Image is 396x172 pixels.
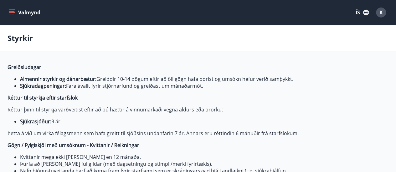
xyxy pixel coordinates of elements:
p: Réttur þinn til styrkja varðveitist eftir að þú hættir á vinnumarkaði vegna aldurs eða örorku: [8,106,303,113]
button: ÍS [352,7,372,18]
li: Kvittanir mega ekki [PERSON_NAME] en 12 mánaða. [20,154,303,160]
button: menu [8,7,43,18]
strong: Réttur til styrkja eftir starfslok [8,94,78,101]
p: Styrkir [8,33,33,43]
strong: Gögn / Fylgiskjöl með umsóknum - Kvittanir / Reikningar [8,142,139,149]
li: Þurfa að [PERSON_NAME] fullgildar (með dagsetningu og stimpli/merki fyrirtækis). [20,160,303,167]
strong: Sjúkradagpeningar: [20,82,66,89]
p: Þetta á við um virka félagsmenn sem hafa greitt til sjóðsins undanfarin 7 ár. Annars eru réttindi... [8,130,303,137]
li: Greiddir 10-14 dögum eftir að öll gögn hafa borist og umsókn hefur verið samþykkt. [20,76,303,82]
button: K [373,5,388,20]
li: 3 ár [20,118,303,125]
li: Fara ávallt fyrir stjórnarfund og greiðast um mánaðarmót. [20,82,303,89]
strong: Sjúkrasjóður: [20,118,51,125]
strong: Greiðsludagar [8,64,41,71]
span: K [379,9,383,16]
strong: Almennir styrkir og dánarbætur: [20,76,96,82]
